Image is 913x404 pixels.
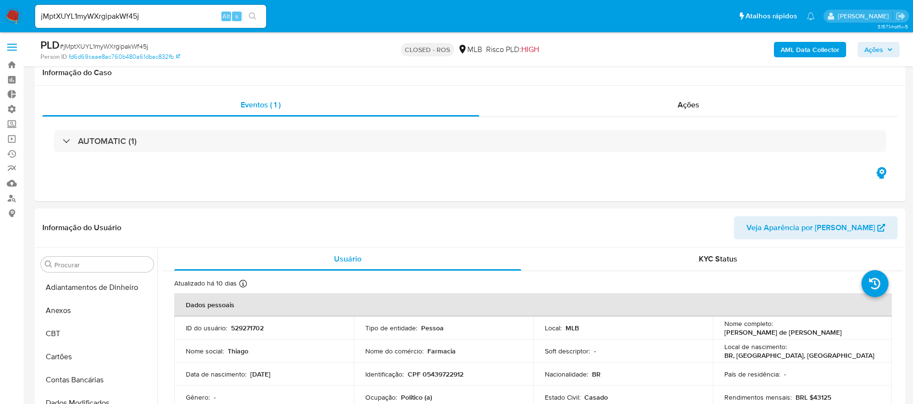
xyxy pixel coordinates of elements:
[365,324,417,332] p: Tipo de entidade :
[401,393,432,402] p: Politico (a)
[896,11,906,21] a: Sair
[858,42,900,57] button: Ações
[724,328,842,337] p: [PERSON_NAME] de [PERSON_NAME]
[228,347,248,355] p: Thiago
[231,324,264,332] p: 529271702
[54,130,886,152] div: AUTOMATIC (1)
[838,12,892,21] p: adriano.brito@mercadolivre.com
[365,347,424,355] p: Nome do comércio :
[37,299,157,322] button: Anexos
[746,11,797,21] span: Atalhos rápidos
[241,99,281,110] span: Eventos ( 1 )
[42,223,121,233] h1: Informação do Usuário
[408,370,463,378] p: CPF 05439722912
[724,370,780,378] p: País de residência :
[365,393,397,402] p: Ocupação :
[37,368,157,391] button: Contas Bancárias
[334,253,361,264] span: Usuário
[521,44,539,55] span: HIGH
[545,393,580,402] p: Estado Civil :
[724,342,787,351] p: Local de nascimento :
[592,370,601,378] p: BR
[807,12,815,20] a: Notificações
[734,216,898,239] button: Veja Aparência por [PERSON_NAME]
[186,347,224,355] p: Nome social :
[174,279,237,288] p: Atualizado há 10 dias
[545,347,590,355] p: Soft descriptor :
[699,253,737,264] span: KYC Status
[42,68,898,78] h1: Informação do Caso
[724,393,792,402] p: Rendimentos mensais :
[54,261,150,269] input: Procurar
[40,52,67,61] b: Person ID
[796,393,831,402] p: BRL $43125
[37,322,157,345] button: CBT
[186,393,210,402] p: Gênero :
[781,42,839,57] b: AML Data Collector
[458,44,482,55] div: MLB
[235,12,238,21] span: s
[678,99,699,110] span: Ações
[45,261,52,268] button: Procurar
[724,319,773,328] p: Nome completo :
[78,136,137,146] h3: AUTOMATIC (1)
[486,44,539,55] span: Risco PLD:
[214,393,216,402] p: -
[584,393,608,402] p: Casado
[243,10,262,23] button: search-icon
[35,10,266,23] input: Pesquise usuários ou casos...
[186,370,246,378] p: Data de nascimento :
[427,347,456,355] p: Farmacia
[594,347,596,355] p: -
[186,324,227,332] p: ID do usuário :
[69,52,180,61] a: fd6d69caae8ac760b480a61dbac832fb
[746,216,875,239] span: Veja Aparência por [PERSON_NAME]
[864,42,883,57] span: Ações
[421,324,444,332] p: Pessoa
[222,12,230,21] span: Alt
[174,293,892,316] th: Dados pessoais
[365,370,404,378] p: Identificação :
[60,41,148,51] span: # jMptXUYL1myWXrgipakWf45j
[250,370,270,378] p: [DATE]
[724,351,874,360] p: BR, [GEOGRAPHIC_DATA], [GEOGRAPHIC_DATA]
[566,324,579,332] p: MLB
[784,370,786,378] p: -
[40,37,60,52] b: PLD
[37,345,157,368] button: Cartões
[37,276,157,299] button: Adiantamentos de Dinheiro
[774,42,846,57] button: AML Data Collector
[545,370,588,378] p: Nacionalidade :
[545,324,562,332] p: Local :
[401,43,454,56] p: CLOSED - ROS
